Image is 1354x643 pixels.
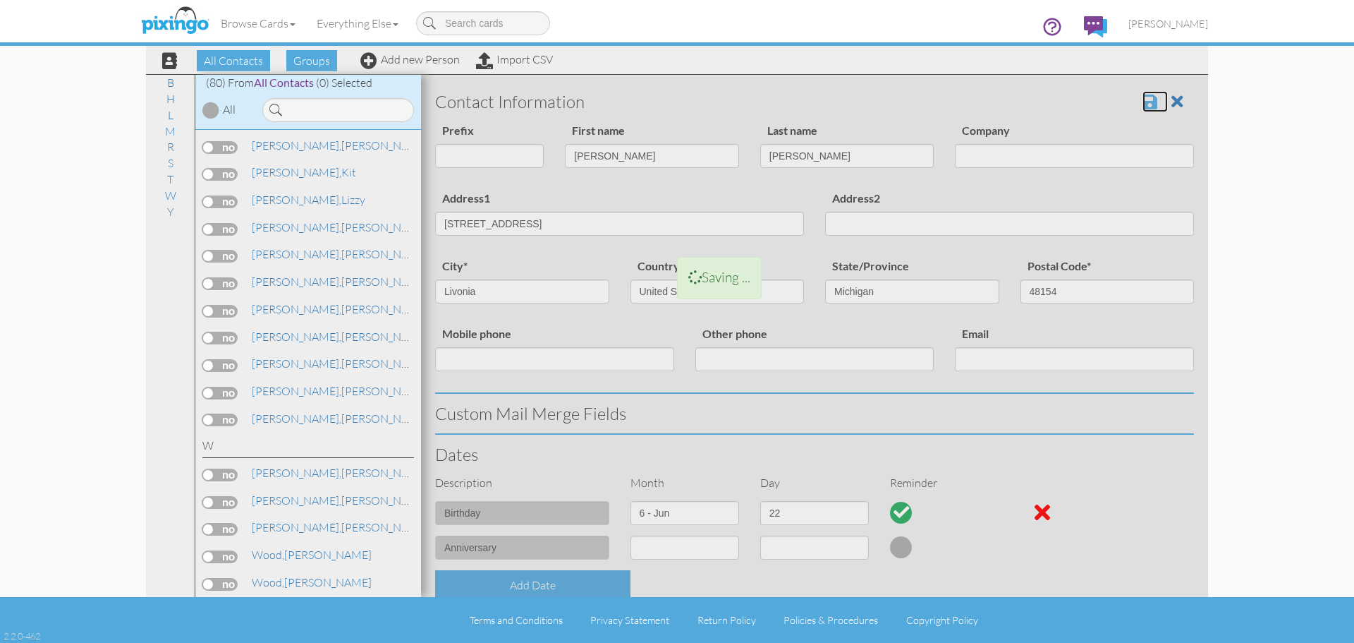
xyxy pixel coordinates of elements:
[250,355,430,372] a: [PERSON_NAME]
[160,74,181,91] a: B
[252,275,341,289] span: [PERSON_NAME],
[252,548,284,562] span: Wood,
[252,520,341,534] span: [PERSON_NAME],
[252,247,341,261] span: [PERSON_NAME],
[252,330,341,344] span: [PERSON_NAME],
[286,50,337,71] span: Groups
[906,614,978,626] a: Copyright Policy
[316,76,372,90] span: (0) Selected
[250,164,358,181] a: Kit
[254,76,314,89] span: All Contacts
[1084,16,1107,37] img: comments.svg
[252,466,341,480] span: [PERSON_NAME],
[4,630,40,642] div: 2.2.0-462
[195,75,421,91] div: (80) From
[252,411,341,426] span: [PERSON_NAME],
[161,107,181,124] a: L
[250,328,430,345] a: [PERSON_NAME]
[250,191,367,208] a: Lizzy
[250,410,430,427] a: [PERSON_NAME]
[250,574,373,591] a: [PERSON_NAME]
[252,220,341,234] span: [PERSON_NAME],
[252,384,341,398] span: [PERSON_NAME],
[210,6,306,41] a: Browse Cards
[697,614,756,626] a: Return Policy
[202,438,414,458] div: W
[1118,6,1219,42] a: [PERSON_NAME]
[470,614,563,626] a: Terms and Conditions
[250,519,430,536] a: [PERSON_NAME]
[252,575,284,589] span: Wood,
[159,90,182,107] a: H
[250,464,430,481] a: [PERSON_NAME]
[250,273,430,290] a: [PERSON_NAME]
[250,492,430,509] a: [PERSON_NAME]
[360,52,460,66] a: Add new Person
[158,187,183,204] a: W
[250,301,430,318] a: [PERSON_NAME]
[590,614,669,626] a: Privacy Statement
[252,165,341,179] span: [PERSON_NAME],
[252,193,341,207] span: [PERSON_NAME],
[250,137,430,154] a: [PERSON_NAME]
[223,102,236,118] div: All
[138,4,212,39] img: pixingo logo
[783,614,878,626] a: Policies & Procedures
[160,171,181,188] a: T
[252,302,341,316] span: [PERSON_NAME],
[416,11,550,35] input: Search cards
[161,155,181,172] a: S
[1128,18,1208,30] span: [PERSON_NAME]
[252,138,341,152] span: [PERSON_NAME],
[250,546,373,563] a: [PERSON_NAME]
[677,257,762,299] div: Saving ...
[158,123,183,140] a: M
[250,246,430,263] a: [PERSON_NAME]
[250,219,430,236] a: [PERSON_NAME]
[197,50,270,71] span: All Contacts
[252,356,341,371] span: [PERSON_NAME],
[252,493,341,507] span: [PERSON_NAME],
[476,52,553,66] a: Import CSV
[306,6,409,41] a: Everything Else
[160,138,181,155] a: R
[160,203,181,220] a: Y
[250,383,430,399] a: [PERSON_NAME]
